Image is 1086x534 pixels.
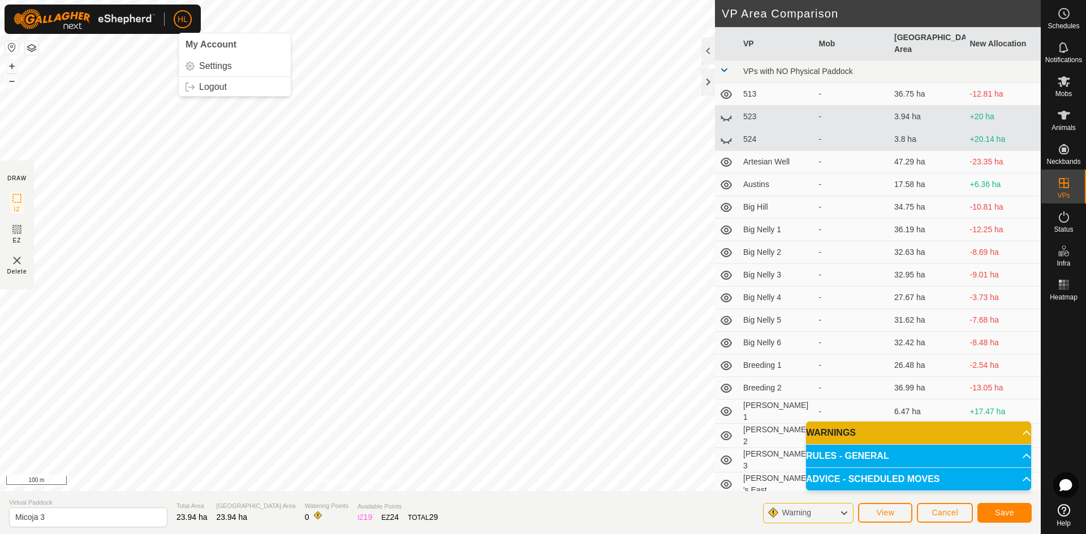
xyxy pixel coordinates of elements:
td: Austins [739,173,815,196]
div: - [819,224,886,236]
button: + [5,59,19,73]
button: Cancel [917,503,973,523]
span: 0 [305,513,309,522]
td: Big Nelly 6 [739,332,815,354]
td: -8.48 ha [966,332,1041,354]
td: 3.8 ha [890,128,966,151]
div: - [819,314,886,326]
td: 36.75 ha [890,83,966,106]
td: 513 [739,83,815,106]
div: TOTAL [408,511,438,523]
td: -10.81 ha [966,196,1041,219]
button: Reset Map [5,41,19,54]
span: Save [995,508,1014,517]
li: Settings [179,57,291,75]
span: Notifications [1045,57,1082,63]
td: 27.67 ha [890,286,966,309]
div: - [819,156,886,168]
p-accordion-header: ADVICE - SCHEDULED MOVES [806,468,1031,490]
div: IZ [357,511,372,523]
th: VP [739,27,815,60]
span: Schedules [1048,23,1079,29]
div: - [819,382,886,394]
td: [PERSON_NAME] 2 [739,424,815,448]
td: 523 [739,106,815,128]
div: - [819,359,886,371]
td: 36.99 ha [890,377,966,400]
p-accordion-header: RULES - GENERAL [806,445,1031,467]
td: Big Nelly 5 [739,309,815,332]
div: - [819,406,886,418]
span: WARNINGS [806,428,856,437]
span: Neckbands [1046,158,1080,165]
td: [PERSON_NAME] 1 [739,400,815,424]
span: HL [178,14,188,25]
td: -13.05 ha [966,377,1041,400]
div: - [819,111,886,123]
button: View [858,503,912,523]
td: -3.73 ha [966,286,1041,309]
span: Status [1054,226,1073,233]
td: 32.42 ha [890,332,966,354]
span: Heatmap [1050,294,1078,301]
td: Big Nelly 2 [739,241,815,264]
span: EZ [13,236,21,245]
div: - [819,133,886,145]
td: 32.95 ha [890,264,966,286]
td: -7.68 ha [966,309,1041,332]
span: [GEOGRAPHIC_DATA] Area [217,501,296,511]
span: Mobs [1055,90,1072,97]
td: 3.94 ha [890,106,966,128]
span: 29 [429,513,438,522]
td: 47.29 ha [890,151,966,173]
td: -2.54 ha [966,354,1041,377]
span: VPs [1057,192,1070,199]
span: RULES - GENERAL [806,451,889,461]
button: Map Layers [25,41,38,55]
span: Infra [1057,260,1070,267]
td: -12.81 ha [966,83,1041,106]
td: 6.47 ha [890,400,966,424]
span: ADVICE - SCHEDULED MOVES [806,475,940,484]
span: Total Area [176,501,208,511]
span: 23.94 ha [176,513,208,522]
span: View [876,508,894,517]
td: [PERSON_NAME]'s East [739,472,815,497]
td: -9.01 ha [966,264,1041,286]
td: 26.48 ha [890,354,966,377]
div: - [819,246,886,258]
td: +20.14 ha [966,128,1041,151]
td: 17.58 ha [890,173,966,196]
th: New Allocation [966,27,1041,60]
td: +17.47 ha [966,400,1041,424]
td: -8.69 ha [966,241,1041,264]
td: -23.35 ha [966,151,1041,173]
button: Save [977,503,1032,523]
span: Warning [782,508,811,517]
td: Breeding 2 [739,377,815,400]
div: DRAW [7,174,27,183]
td: 36.19 ha [890,219,966,241]
a: Logout [179,78,291,96]
button: – [5,74,19,88]
td: 524 [739,128,815,151]
div: - [819,337,886,349]
img: Gallagher Logo [14,9,155,29]
span: Animals [1051,124,1076,131]
span: 23.94 ha [217,513,248,522]
span: Delete [7,267,27,276]
span: Available Points [357,502,438,511]
td: Big Nelly 1 [739,219,815,241]
th: [GEOGRAPHIC_DATA] Area [890,27,966,60]
h2: VP Area Comparison [722,7,1041,20]
span: Watering Points [305,501,348,511]
div: - [819,292,886,303]
a: Privacy Policy [313,476,355,487]
div: EZ [381,511,399,523]
a: Contact Us [369,476,402,487]
td: Breeding 1 [739,354,815,377]
div: - [819,201,886,213]
td: 34.75 ha [890,196,966,219]
span: VPs with NO Physical Paddock [743,67,853,76]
